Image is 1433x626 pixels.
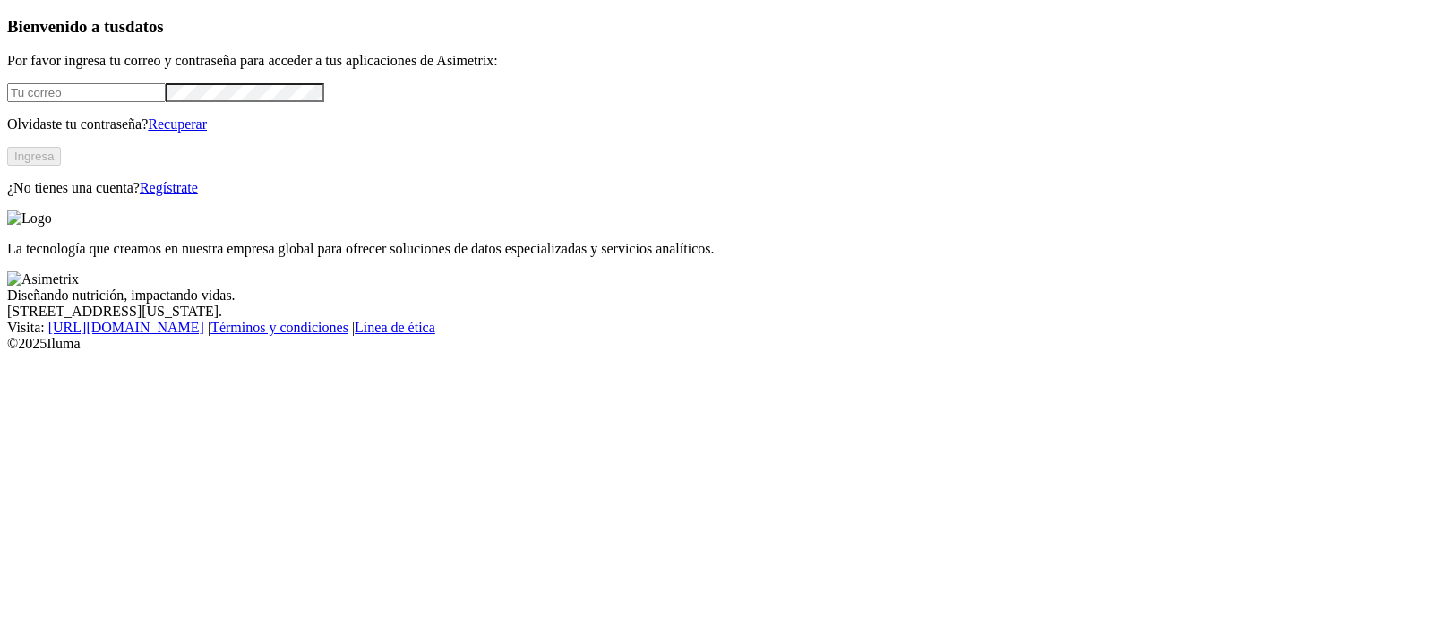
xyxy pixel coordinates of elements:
a: Regístrate [140,180,198,195]
div: [STREET_ADDRESS][US_STATE]. [7,304,1426,320]
h3: Bienvenido a tus [7,17,1426,37]
div: Diseñando nutrición, impactando vidas. [7,287,1426,304]
a: Línea de ética [355,320,435,335]
div: © 2025 Iluma [7,336,1426,352]
p: La tecnología que creamos en nuestra empresa global para ofrecer soluciones de datos especializad... [7,241,1426,257]
p: Olvidaste tu contraseña? [7,116,1426,133]
input: Tu correo [7,83,166,102]
a: Términos y condiciones [210,320,348,335]
img: Logo [7,210,52,227]
a: [URL][DOMAIN_NAME] [48,320,204,335]
p: Por favor ingresa tu correo y contraseña para acceder a tus aplicaciones de Asimetrix: [7,53,1426,69]
p: ¿No tienes una cuenta? [7,180,1426,196]
img: Asimetrix [7,271,79,287]
a: Recuperar [148,116,207,132]
button: Ingresa [7,147,61,166]
span: datos [125,17,164,36]
div: Visita : | | [7,320,1426,336]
